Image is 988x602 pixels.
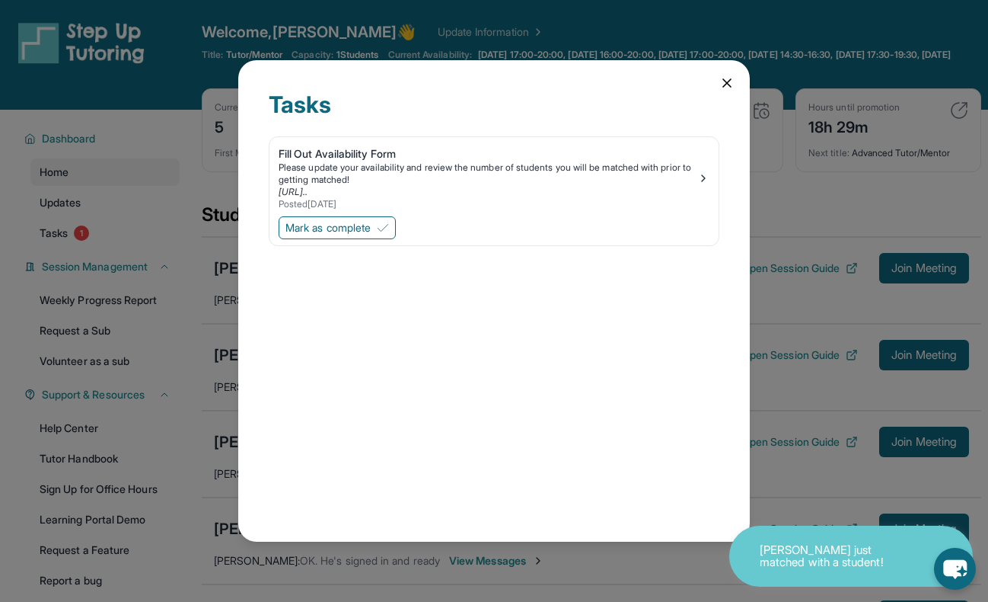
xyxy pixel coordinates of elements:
[279,186,308,197] a: [URL]..
[934,548,976,590] button: chat-button
[279,162,697,186] div: Please update your availability and review the number of students you will be matched with prior ...
[285,220,371,235] span: Mark as complete
[760,544,912,569] p: [PERSON_NAME] just matched with a student!
[377,222,389,234] img: Mark as complete
[269,137,719,213] a: Fill Out Availability FormPlease update your availability and review the number of students you w...
[279,146,697,162] div: Fill Out Availability Form
[279,198,697,210] div: Posted [DATE]
[279,216,396,239] button: Mark as complete
[269,91,719,136] div: Tasks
